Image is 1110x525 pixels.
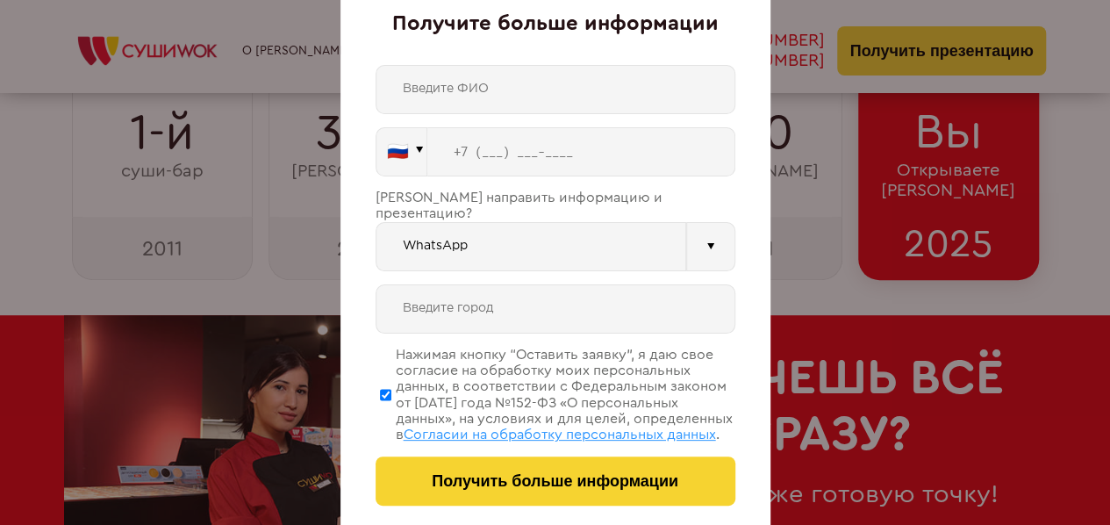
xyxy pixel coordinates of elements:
[404,428,716,442] span: Согласии на обработку персональных данных
[376,457,735,506] button: Получить больше информации
[376,12,735,37] div: Получите больше информации
[376,65,735,114] input: Введите ФИО
[432,472,678,491] span: Получить больше информации
[376,127,427,176] button: 🇷🇺
[376,284,735,334] input: Введите город
[396,347,735,443] div: Нажимая кнопку “Оставить заявку”, я даю свое согласие на обработку моих персональных данных, в со...
[376,190,735,222] div: [PERSON_NAME] направить информацию и презентацию?
[427,127,735,176] input: +7 (___) ___-____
